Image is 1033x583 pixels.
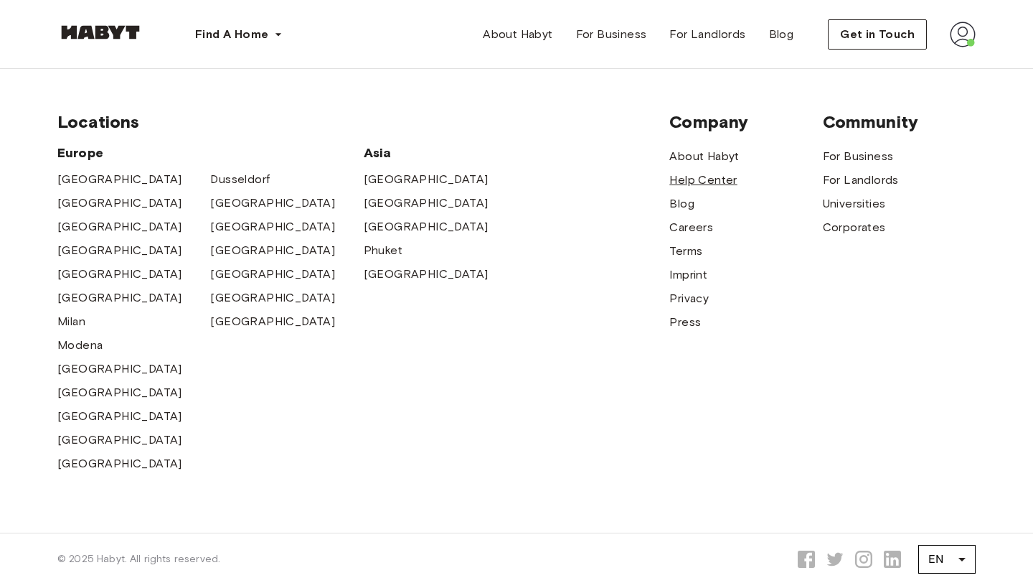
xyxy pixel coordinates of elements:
span: About Habyt [483,26,552,43]
a: Modena [57,337,103,354]
a: [GEOGRAPHIC_DATA] [210,266,335,283]
span: Locations [57,111,669,133]
a: [GEOGRAPHIC_DATA] [57,360,182,378]
a: [GEOGRAPHIC_DATA] [57,242,182,259]
a: For Business [823,148,894,165]
a: Dusseldorf [210,171,270,188]
a: For Business [565,20,659,49]
a: About Habyt [669,148,739,165]
a: [GEOGRAPHIC_DATA] [210,218,335,235]
a: [GEOGRAPHIC_DATA] [57,195,182,212]
a: [GEOGRAPHIC_DATA] [210,242,335,259]
a: Milan [57,313,85,330]
a: [GEOGRAPHIC_DATA] [364,195,489,212]
a: [GEOGRAPHIC_DATA] [57,218,182,235]
span: Find A Home [195,26,268,43]
a: For Landlords [823,172,899,189]
a: [GEOGRAPHIC_DATA] [57,384,182,401]
span: Europe [57,144,364,162]
div: EN [918,539,976,579]
a: Terms [669,243,702,260]
a: [GEOGRAPHIC_DATA] [57,408,182,425]
a: Universities [823,195,886,213]
span: For Landlords [669,26,745,43]
a: [GEOGRAPHIC_DATA] [57,455,182,472]
span: Blog [769,26,794,43]
a: [GEOGRAPHIC_DATA] [364,266,489,283]
a: Imprint [669,266,707,284]
a: Privacy [669,290,709,307]
span: For Business [576,26,647,43]
a: [GEOGRAPHIC_DATA] [364,218,489,235]
img: avatar [950,22,976,47]
a: Phuket [364,242,402,259]
button: Get in Touch [828,19,927,50]
a: [GEOGRAPHIC_DATA] [210,289,335,307]
a: [GEOGRAPHIC_DATA] [364,171,489,188]
a: Help Center [669,172,737,189]
a: [GEOGRAPHIC_DATA] [57,289,182,307]
a: Blog [758,20,806,49]
span: Community [823,111,976,133]
span: Company [669,111,822,133]
span: Asia [364,144,516,162]
img: Habyt [57,25,143,39]
a: For Landlords [658,20,757,49]
a: [GEOGRAPHIC_DATA] [210,195,335,212]
a: [GEOGRAPHIC_DATA] [210,313,335,330]
a: Blog [669,195,694,213]
a: [GEOGRAPHIC_DATA] [57,266,182,283]
a: [GEOGRAPHIC_DATA] [57,432,182,449]
a: About Habyt [471,20,564,49]
span: © 2025 Habyt. All rights reserved. [57,552,220,566]
a: Careers [669,219,713,236]
button: Find A Home [184,20,294,49]
a: [GEOGRAPHIC_DATA] [57,171,182,188]
a: Press [669,314,701,331]
span: Get in Touch [840,26,915,43]
a: Corporates [823,219,886,236]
